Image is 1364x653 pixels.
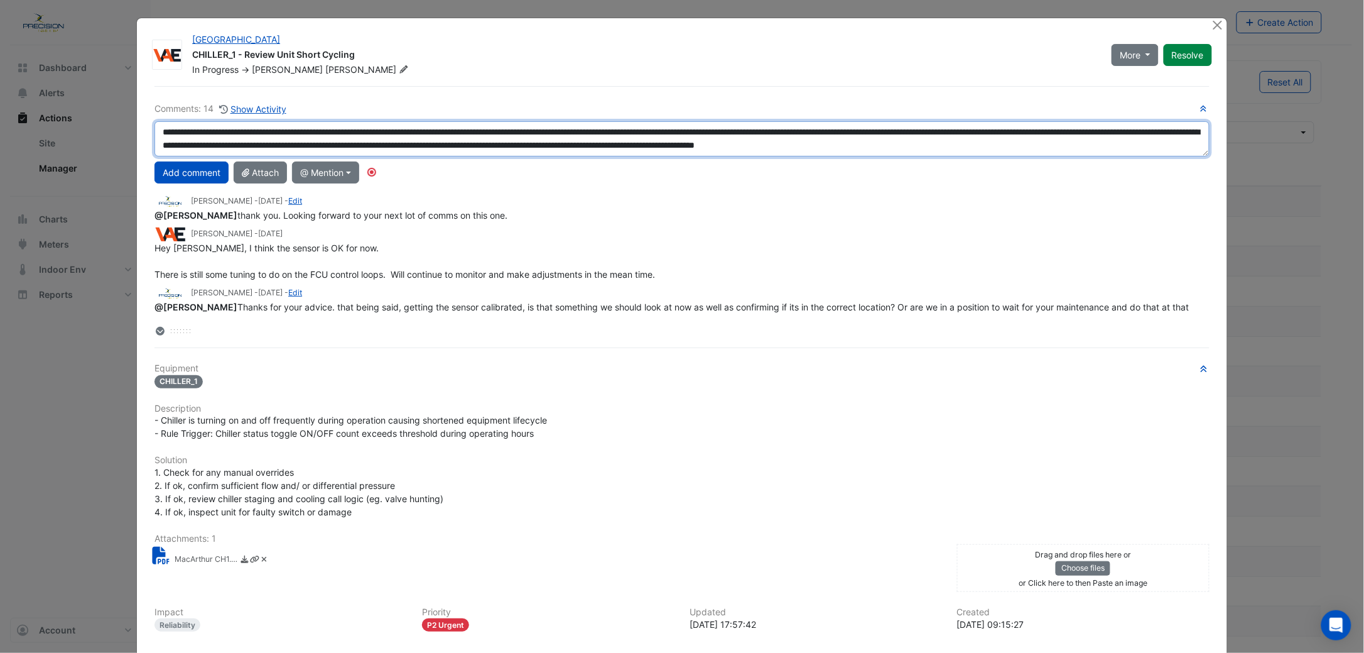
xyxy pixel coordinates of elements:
button: Show Activity [219,102,287,116]
h6: Priority [422,607,674,618]
h6: Updated [690,607,942,618]
button: Attach [234,162,287,184]
a: Edit [288,288,302,297]
div: CHILLER_1 - Review Unit Short Cycling [192,48,1096,63]
div: P2 Urgent [422,618,469,632]
small: MacArthur CH1.pdf [175,554,237,567]
a: Download [240,554,249,567]
div: Comments: 14 [154,102,287,116]
h6: Created [957,607,1210,618]
a: [GEOGRAPHIC_DATA] [192,34,280,45]
h6: Description [154,403,1210,414]
img: VAE Group [153,49,181,62]
button: Choose files [1056,561,1110,575]
div: [DATE] 09:15:27 [957,618,1210,631]
button: Add comment [154,162,229,184]
h6: Attachments: 1 [154,534,1210,544]
span: ccoyle@vaegroup.com.au [VAE Group] [154,302,237,312]
span: 2025-08-15 11:41:19 [258,288,283,297]
span: [PERSON_NAME] [325,63,411,76]
small: [PERSON_NAME] - - [191,287,302,299]
span: 2025-08-15 15:10:33 [258,229,283,238]
button: @ Mention [292,162,359,184]
h6: Solution [154,455,1210,466]
button: Close [1211,18,1225,31]
span: 2025-08-15 17:57:42 [258,196,283,206]
h6: Equipment [154,363,1210,374]
div: Open Intercom Messenger [1321,610,1351,640]
div: Tooltip anchor [366,167,377,178]
a: Delete [259,554,269,567]
span: -> [241,64,249,75]
fa-layers: More [154,327,166,336]
span: In Progress [192,64,239,75]
small: or Click here to then Paste an image [1019,578,1147,588]
img: Precision Group [154,194,186,208]
h6: Impact [154,607,407,618]
img: Precision Group [154,287,186,300]
small: Drag and drop files here or [1035,550,1131,559]
span: CHILLER_1 [154,375,203,388]
span: 1. Check for any manual overrides 2. If ok, confirm sufficient flow and/ or differential pressure... [154,467,443,517]
a: Copy link to clipboard [250,554,259,567]
span: More [1120,48,1140,62]
span: ccoyle@vaegroup.com.au [VAE Group] [154,210,237,221]
span: Thanks for your advice. that being said, getting the sensor calibrated, is that something we shou... [154,302,1191,326]
div: Reliability [154,618,200,632]
span: thank you. Looking forward to your next lot of comms on this one. [154,210,507,221]
span: - Chiller is turning on and off frequently during operation causing shortened equipment lifecycle... [154,415,547,439]
small: [PERSON_NAME] - - [191,195,302,207]
small: [PERSON_NAME] - [191,228,283,239]
div: [DATE] 17:57:42 [690,618,942,631]
span: [PERSON_NAME] [252,64,323,75]
button: Resolve [1164,44,1212,66]
a: Edit [288,196,302,206]
button: More [1112,44,1159,66]
img: VAE Group [154,228,186,241]
span: Hey [PERSON_NAME], I think the sensor is OK for now. There is still some tuning to do on the FCU ... [154,243,655,280]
